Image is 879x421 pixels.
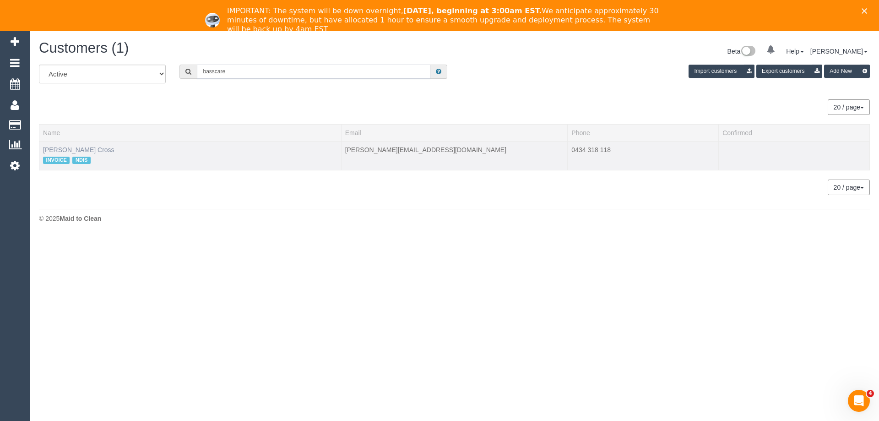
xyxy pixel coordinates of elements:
[719,141,870,170] td: Confirmed
[205,13,220,27] img: Profile image for Ellie
[867,390,874,397] span: 4
[39,214,870,223] div: © 2025
[862,8,871,14] div: Close
[689,65,754,78] button: Import customers
[227,6,659,34] div: IMPORTANT: The system will be down overnight, We anticipate approximately 30 minutes of downtime,...
[824,65,870,78] button: Add New
[719,124,870,141] th: Confirmed
[727,48,756,55] a: Beta
[786,48,804,55] a: Help
[810,48,868,55] a: [PERSON_NAME]
[568,124,719,141] th: Phone
[39,124,342,141] th: Name
[828,180,870,195] button: 20 / page
[568,141,719,170] td: Phone
[39,40,129,56] span: Customers (1)
[39,141,342,170] td: Name
[756,65,822,78] button: Export customers
[848,390,870,412] iframe: Intercom live chat
[341,141,568,170] td: Email
[403,6,542,15] b: [DATE], beginning at 3:00am EST.
[828,180,870,195] nav: Pagination navigation
[43,154,337,166] div: Tags
[341,124,568,141] th: Email
[828,99,870,115] nav: Pagination navigation
[828,99,870,115] button: 20 / page
[740,46,755,58] img: New interface
[43,146,114,153] a: [PERSON_NAME] Cross
[60,215,101,222] strong: Maid to Clean
[43,157,70,164] span: INVOICE
[72,157,90,164] span: NDIS
[197,65,430,79] input: Search customers ...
